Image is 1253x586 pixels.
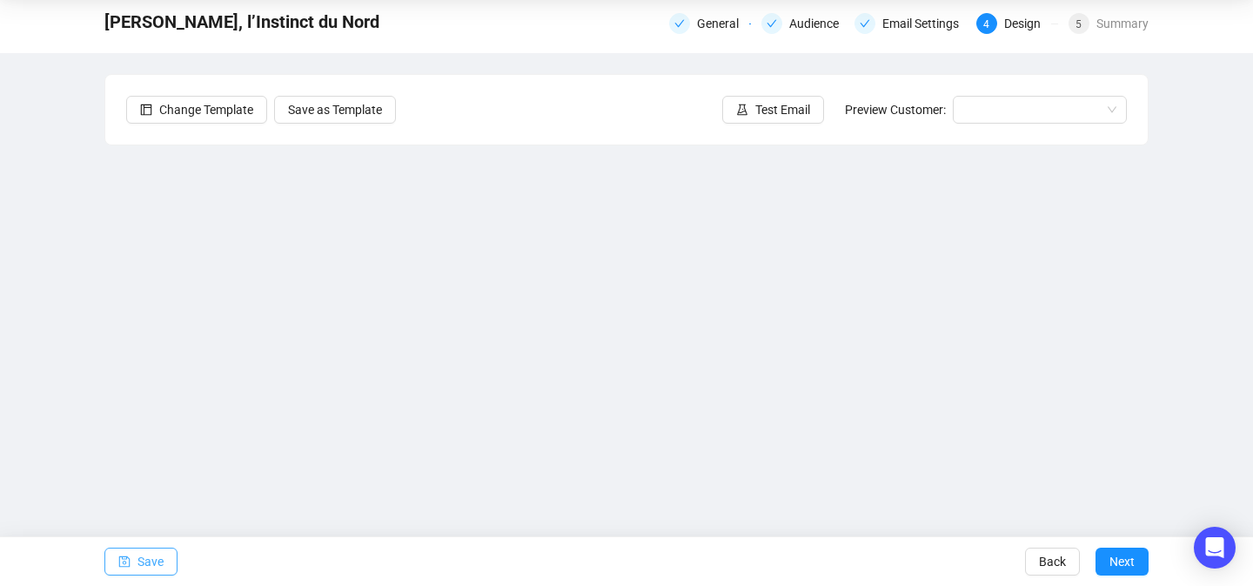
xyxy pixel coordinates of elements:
div: Design [1004,13,1051,34]
div: 4Design [976,13,1058,34]
button: Next [1096,548,1149,576]
div: General [697,13,749,34]
span: 4 [983,18,989,30]
button: Test Email [722,96,824,124]
button: Back [1025,548,1080,576]
span: experiment [736,104,748,116]
span: check [674,18,685,29]
div: General [669,13,751,34]
div: Audience [761,13,843,34]
button: Save [104,548,178,576]
span: check [767,18,777,29]
span: Bengt Lindström, l’Instinct du Nord [104,8,379,36]
span: layout [140,104,152,116]
div: Summary [1096,13,1149,34]
span: 5 [1075,18,1082,30]
div: Email Settings [854,13,966,34]
button: Save as Template [274,96,396,124]
span: save [118,556,131,568]
div: Email Settings [882,13,969,34]
span: Test Email [755,100,810,119]
span: Save as Template [288,100,382,119]
div: Open Intercom Messenger [1194,527,1236,569]
span: Preview Customer: [845,103,946,117]
span: Save [137,537,164,586]
span: Change Template [159,100,253,119]
span: check [860,18,870,29]
span: Next [1109,537,1135,586]
div: 5Summary [1069,13,1149,34]
button: Change Template [126,96,267,124]
span: Back [1039,537,1066,586]
div: Audience [789,13,849,34]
